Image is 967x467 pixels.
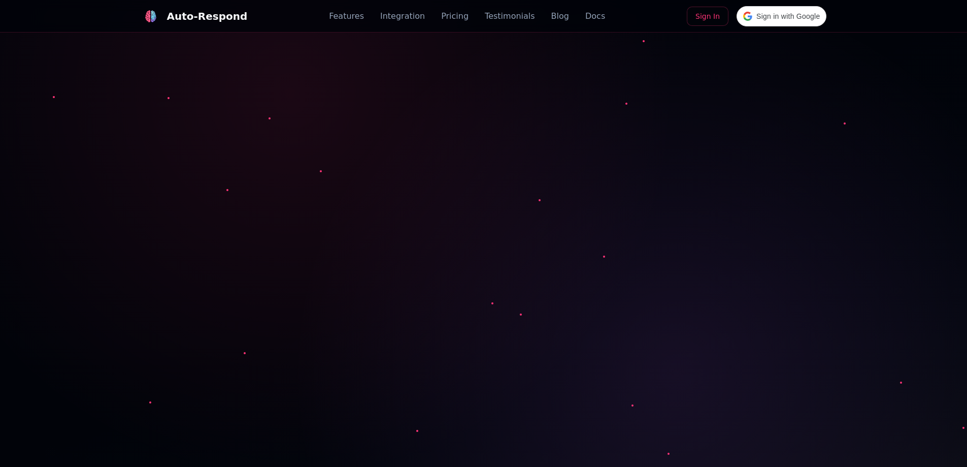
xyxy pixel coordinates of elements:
[551,10,569,22] a: Blog
[756,11,820,22] span: Sign in with Google
[485,10,535,22] a: Testimonials
[441,10,469,22] a: Pricing
[329,10,364,22] a: Features
[380,10,425,22] a: Integration
[585,10,605,22] a: Docs
[167,9,248,23] div: Auto-Respond
[737,6,826,26] div: Sign in with Google
[687,7,728,26] a: Sign In
[144,10,157,22] img: logo.svg
[141,6,248,26] a: Auto-Respond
